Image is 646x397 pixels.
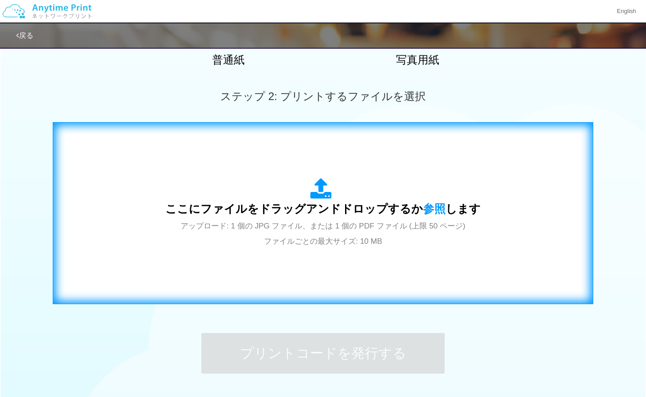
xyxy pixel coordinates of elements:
h2: 普通紙 [150,54,307,66]
a: 戻る [16,32,33,39]
button: プリントコードを発行する [201,333,445,374]
span: アップロード: 1 個の JPG ファイル、または 1 個の PDF ファイル (上限 50 ページ) ファイルごとの最大サイズ: 10 MB [181,222,465,246]
span: ステップ 2: プリントするファイルを選択 [220,90,426,102]
span: ここにファイルをドラッグアンドドロップするか します [165,202,481,215]
h2: 写真用紙 [339,54,496,66]
span: 参照 [423,202,446,215]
